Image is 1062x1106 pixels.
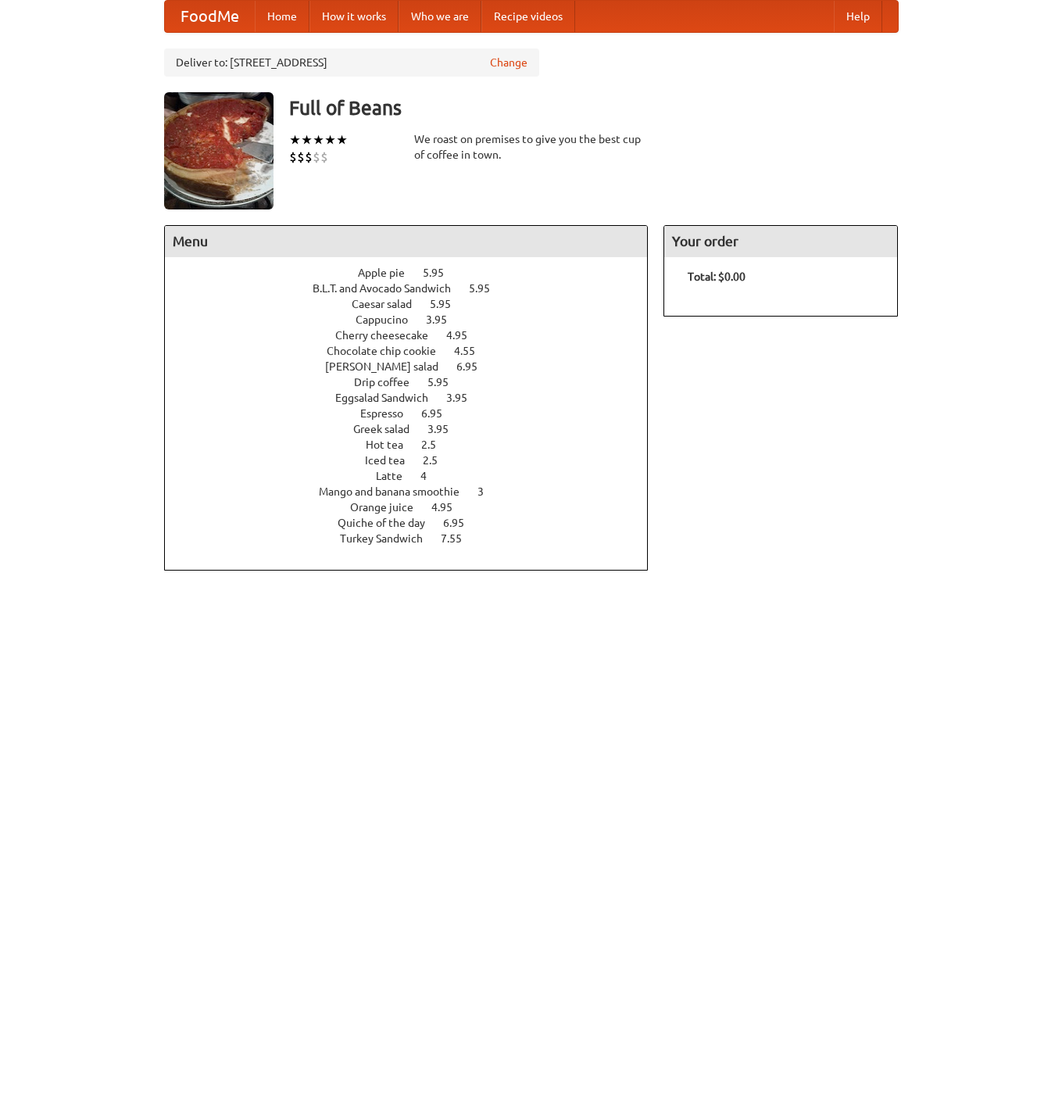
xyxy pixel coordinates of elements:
span: Mango and banana smoothie [319,485,475,498]
a: Cherry cheesecake 4.95 [335,329,496,342]
a: Eggsalad Sandwich 3.95 [335,392,496,404]
a: Hot tea 2.5 [366,438,465,451]
span: 5.95 [469,282,506,295]
span: 3.95 [446,392,483,404]
li: ★ [301,131,313,149]
span: 4 [420,470,442,482]
img: angular.jpg [164,92,274,209]
h4: Your order [664,226,897,257]
a: Help [834,1,882,32]
span: Turkey Sandwich [340,532,438,545]
span: 6.95 [443,517,480,529]
a: How it works [309,1,399,32]
span: 4.95 [431,501,468,514]
a: Chocolate chip cookie 4.55 [327,345,504,357]
a: Drip coffee 5.95 [354,376,477,388]
a: Who we are [399,1,481,32]
span: Iced tea [365,454,420,467]
a: Caesar salad 5.95 [352,298,480,310]
span: Greek salad [353,423,425,435]
span: 2.5 [423,454,453,467]
span: 3 [477,485,499,498]
li: ★ [324,131,336,149]
span: 4.55 [454,345,491,357]
a: Greek salad 3.95 [353,423,477,435]
li: $ [320,149,328,166]
li: ★ [336,131,348,149]
li: $ [289,149,297,166]
a: FoodMe [165,1,255,32]
span: Drip coffee [354,376,425,388]
span: Caesar salad [352,298,427,310]
span: 4.95 [446,329,483,342]
a: Iced tea 2.5 [365,454,467,467]
h4: Menu [165,226,648,257]
a: Mango and banana smoothie 3 [319,485,513,498]
span: Cherry cheesecake [335,329,444,342]
span: 6.95 [421,407,458,420]
a: Latte 4 [376,470,456,482]
span: B.L.T. and Avocado Sandwich [313,282,467,295]
a: Orange juice 4.95 [350,501,481,514]
span: 2.5 [421,438,452,451]
span: Orange juice [350,501,429,514]
div: Deliver to: [STREET_ADDRESS] [164,48,539,77]
span: 7.55 [441,532,477,545]
li: $ [305,149,313,166]
a: B.L.T. and Avocado Sandwich 5.95 [313,282,519,295]
a: Cappucino 3.95 [356,313,476,326]
span: 5.95 [427,376,464,388]
a: [PERSON_NAME] salad 6.95 [325,360,506,373]
b: Total: $0.00 [688,270,746,283]
span: Quiche of the day [338,517,441,529]
span: 3.95 [427,423,464,435]
span: Espresso [360,407,419,420]
li: ★ [313,131,324,149]
a: Home [255,1,309,32]
li: $ [297,149,305,166]
li: ★ [289,131,301,149]
span: Latte [376,470,418,482]
a: Quiche of the day 6.95 [338,517,493,529]
span: Apple pie [358,267,420,279]
a: Espresso 6.95 [360,407,471,420]
span: 6.95 [456,360,493,373]
span: 5.95 [423,267,459,279]
span: Cappucino [356,313,424,326]
span: 5.95 [430,298,467,310]
a: Apple pie 5.95 [358,267,473,279]
a: Recipe videos [481,1,575,32]
span: Eggsalad Sandwich [335,392,444,404]
li: $ [313,149,320,166]
span: 3.95 [426,313,463,326]
a: Turkey Sandwich 7.55 [340,532,491,545]
a: Change [490,55,527,70]
span: [PERSON_NAME] salad [325,360,454,373]
span: Chocolate chip cookie [327,345,452,357]
h3: Full of Beans [289,92,899,123]
div: We roast on premises to give you the best cup of coffee in town. [414,131,649,163]
span: Hot tea [366,438,419,451]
